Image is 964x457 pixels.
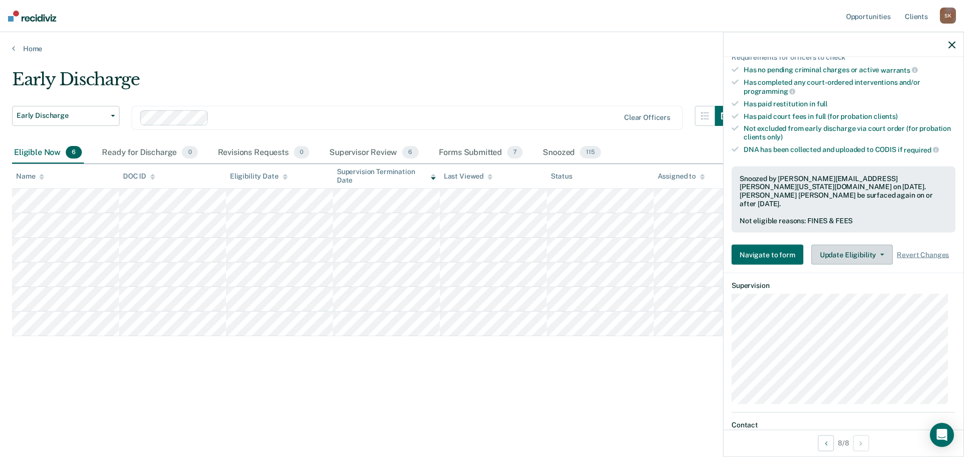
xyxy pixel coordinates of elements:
div: Open Intercom Messenger [930,423,954,447]
div: S K [940,8,956,24]
div: Status [551,172,572,181]
div: Eligible Now [12,142,84,164]
a: Home [12,44,952,53]
span: required [904,145,939,154]
div: Not eligible reasons: FINES & FEES [740,216,947,225]
div: DOC ID [123,172,155,181]
span: only) [767,133,783,141]
span: 6 [66,146,82,159]
div: Revisions Requests [216,142,311,164]
span: clients) [874,112,898,120]
button: Navigate to form [732,245,803,265]
div: Supervision Termination Date [337,168,436,185]
div: Forms Submitted [437,142,525,164]
div: Supervisor Review [327,142,421,164]
span: 115 [580,146,601,159]
div: Has completed any court-ordered interventions and/or [744,78,955,95]
div: 8 / 8 [724,429,963,456]
span: 6 [402,146,418,159]
div: Early Discharge [12,69,735,98]
img: Recidiviz [8,11,56,22]
div: DNA has been collected and uploaded to CODIS if [744,145,955,155]
button: Update Eligibility [811,245,893,265]
div: Snoozed [541,142,603,164]
dt: Supervision [732,281,955,290]
span: 7 [507,146,523,159]
span: 0 [294,146,309,159]
div: Ready for Discharge [100,142,199,164]
button: Previous Opportunity [818,435,834,451]
span: Revert Changes [897,250,949,259]
dt: Contact [732,421,955,429]
div: Assigned to [658,172,705,181]
span: Early Discharge [17,111,107,120]
a: Navigate to form [732,245,807,265]
div: Last Viewed [444,172,493,181]
div: Has no pending criminal charges or active [744,65,955,74]
div: Name [16,172,44,181]
div: Snoozed by [PERSON_NAME][EMAIL_ADDRESS][PERSON_NAME][US_STATE][DOMAIN_NAME] on [DATE]. [PERSON_NA... [740,174,947,208]
button: Next Opportunity [853,435,869,451]
div: Has paid court fees in full (for probation [744,112,955,120]
span: programming [744,87,795,95]
div: Requirements for officers to check [732,53,955,62]
span: full [817,99,827,107]
span: 0 [182,146,197,159]
div: Clear officers [624,113,670,122]
div: Not excluded from early discharge via court order (for probation clients [744,124,955,141]
div: Has paid restitution in [744,99,955,108]
div: Eligibility Date [230,172,288,181]
span: warrants [881,66,918,74]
